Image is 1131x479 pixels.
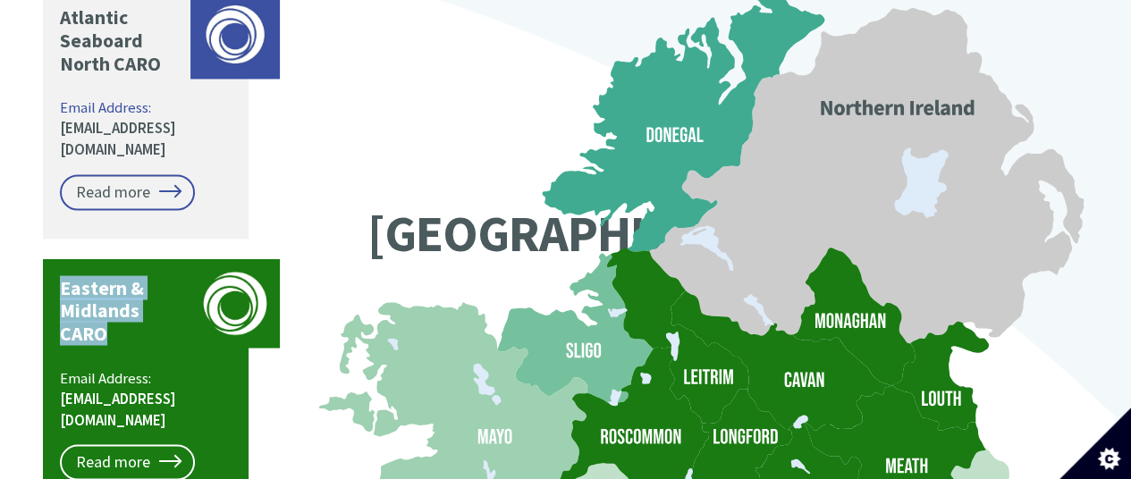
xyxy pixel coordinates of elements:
[60,118,176,159] a: [EMAIL_ADDRESS][DOMAIN_NAME]
[60,6,181,76] p: Atlantic Seaboard North CARO
[60,97,234,161] p: Email Address:
[60,276,181,346] p: Eastern & Midlands CARO
[60,388,176,429] a: [EMAIL_ADDRESS][DOMAIN_NAME]
[60,174,195,210] a: Read more
[1059,408,1131,479] button: Set cookie preferences
[60,367,234,431] p: Email Address:
[367,201,824,265] text: [GEOGRAPHIC_DATA]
